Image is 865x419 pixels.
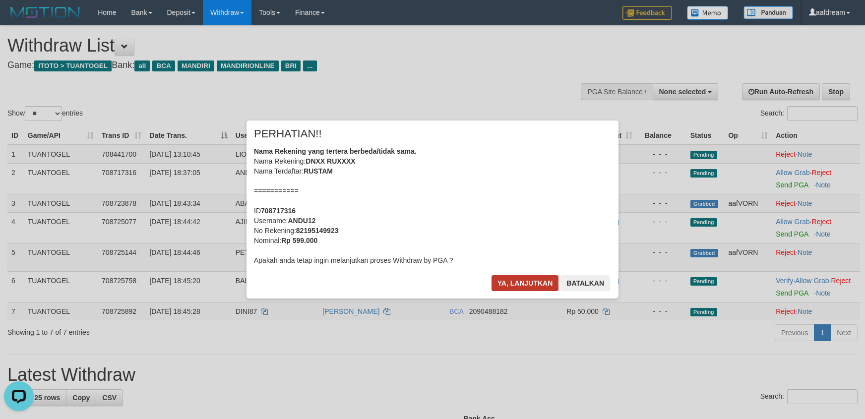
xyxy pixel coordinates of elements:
button: Batalkan [560,275,610,291]
b: DNXX RUXXXX [306,157,355,165]
b: ANDU12 [288,217,315,225]
b: 82195149923 [296,227,339,235]
b: Rp 599.000 [281,237,317,244]
b: RUSTAM [304,167,333,175]
b: Nama Rekening yang tertera berbeda/tidak sama. [254,147,417,155]
div: Nama Rekening: Nama Terdaftar: =========== ID Username: No Rekening: Nominal: Apakah anda tetap i... [254,146,611,265]
span: PERHATIAN!! [254,129,322,139]
button: Ya, lanjutkan [492,275,559,291]
b: 708717316 [261,207,296,215]
button: Open LiveChat chat widget [4,4,34,34]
